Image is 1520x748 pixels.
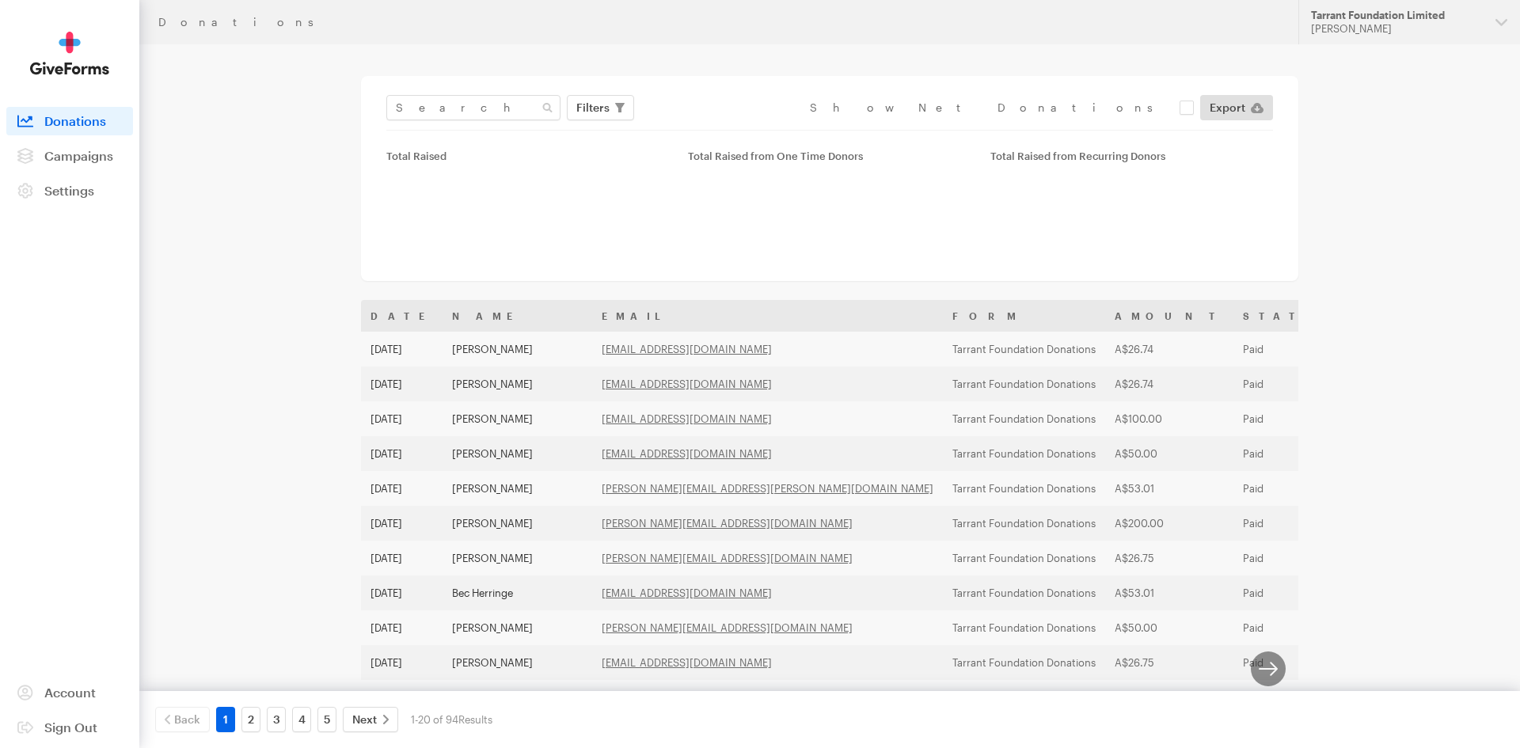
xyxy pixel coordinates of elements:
td: [DATE] [361,401,443,436]
td: A$200.00 [1105,506,1233,541]
td: A$26.74 [1105,332,1233,366]
td: [PERSON_NAME] [443,436,592,471]
div: Total Raised [386,150,669,162]
span: Campaigns [44,148,113,163]
button: Filters [567,95,634,120]
td: Paid [1233,436,1350,471]
td: Tarrant Foundation Donations [943,506,1105,541]
td: Paid [1233,575,1350,610]
span: Donations [44,113,106,128]
td: A$50.00 [1105,436,1233,471]
td: A$50.00 [1105,610,1233,645]
td: A$53.01 [1105,471,1233,506]
a: 2 [241,707,260,732]
td: [PERSON_NAME] [443,680,592,715]
a: Settings [6,177,133,205]
td: Bec Herringe [443,575,592,610]
td: Paid [1233,645,1350,680]
td: Tarrant Foundation Donations [943,541,1105,575]
td: [DATE] [361,471,443,506]
td: A$26.75 [1105,541,1233,575]
td: Paid [1233,506,1350,541]
a: [PERSON_NAME][EMAIL_ADDRESS][DOMAIN_NAME] [602,517,853,530]
td: Tarrant Foundation Donations [943,645,1105,680]
div: Tarrant Foundation Limited [1311,9,1483,22]
div: Total Raised from One Time Donors [688,150,971,162]
td: [PERSON_NAME] [443,332,592,366]
td: Tarrant Foundation Donations [943,610,1105,645]
td: [PERSON_NAME] [443,506,592,541]
td: A$26.74 [1105,366,1233,401]
a: 4 [292,707,311,732]
td: A$26.75 [1105,645,1233,680]
td: Paid [1233,471,1350,506]
a: 5 [317,707,336,732]
a: Account [6,678,133,707]
span: Account [44,685,96,700]
div: [PERSON_NAME] [1311,22,1483,36]
td: [PERSON_NAME] [443,541,592,575]
a: Donations [6,107,133,135]
td: [PERSON_NAME] [443,401,592,436]
td: Paid [1233,366,1350,401]
a: [EMAIL_ADDRESS][DOMAIN_NAME] [602,587,772,599]
span: Filters [576,98,610,117]
td: Paid [1233,401,1350,436]
div: Total Raised from Recurring Donors [990,150,1273,162]
span: Next [352,710,377,729]
td: [PERSON_NAME] [443,610,592,645]
td: Paid [1233,610,1350,645]
td: A$53.01 [1105,575,1233,610]
td: Tarrant Foundation Donations [943,436,1105,471]
span: Export [1210,98,1245,117]
a: [EMAIL_ADDRESS][DOMAIN_NAME] [602,412,772,425]
a: [PERSON_NAME][EMAIL_ADDRESS][PERSON_NAME][DOMAIN_NAME] [602,482,933,495]
td: Tarrant Foundation Donations [943,471,1105,506]
td: [DATE] [361,506,443,541]
a: [PERSON_NAME][EMAIL_ADDRESS][DOMAIN_NAME] [602,552,853,564]
span: Results [458,713,492,726]
a: [EMAIL_ADDRESS][DOMAIN_NAME] [602,378,772,390]
a: [PERSON_NAME][EMAIL_ADDRESS][DOMAIN_NAME] [602,621,853,634]
th: Form [943,300,1105,332]
td: Tarrant Foundation Donations [943,401,1105,436]
input: Search Name & Email [386,95,560,120]
td: Tarrant Foundation Donations [943,366,1105,401]
td: [DATE] [361,332,443,366]
a: Next [343,707,398,732]
a: [EMAIL_ADDRESS][DOMAIN_NAME] [602,447,772,460]
th: Date [361,300,443,332]
a: Campaigns [6,142,133,170]
span: Settings [44,183,94,198]
img: GiveForms [30,32,109,75]
td: [DATE] [361,575,443,610]
td: Tarrant Foundation Donations [943,332,1105,366]
a: Export [1200,95,1273,120]
td: Paid [1233,680,1350,715]
th: Email [592,300,943,332]
td: A$25.00 [1105,680,1233,715]
td: A$100.00 [1105,401,1233,436]
td: Tarrant Foundation Donations [943,680,1105,715]
td: Paid [1233,541,1350,575]
td: Paid [1233,332,1350,366]
td: [DATE] [361,680,443,715]
span: Sign Out [44,720,97,735]
th: Status [1233,300,1350,332]
td: [DATE] [361,436,443,471]
td: [PERSON_NAME] [443,366,592,401]
td: Tarrant Foundation Donations [943,575,1105,610]
td: [DATE] [361,645,443,680]
td: [DATE] [361,541,443,575]
td: [DATE] [361,366,443,401]
a: Sign Out [6,713,133,742]
th: Amount [1105,300,1233,332]
td: [PERSON_NAME] [443,645,592,680]
a: [EMAIL_ADDRESS][DOMAIN_NAME] [602,656,772,669]
div: 1-20 of 94 [411,707,492,732]
th: Name [443,300,592,332]
td: [PERSON_NAME] [443,471,592,506]
td: [DATE] [361,610,443,645]
a: 3 [267,707,286,732]
a: [EMAIL_ADDRESS][DOMAIN_NAME] [602,343,772,355]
